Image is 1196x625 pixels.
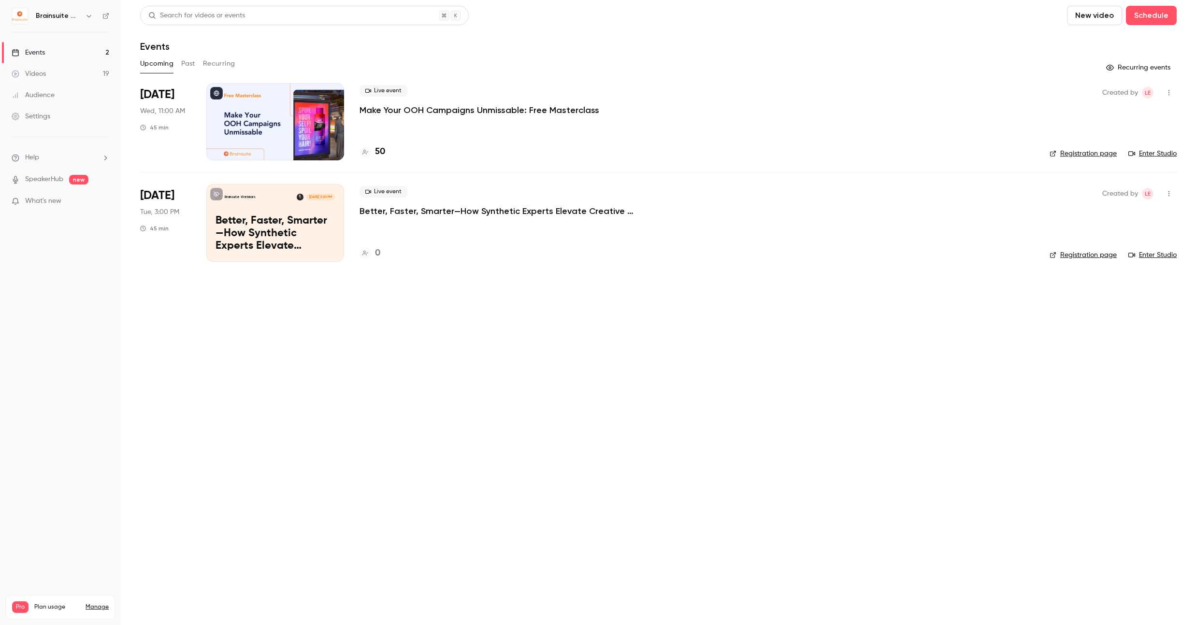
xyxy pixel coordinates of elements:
[1102,87,1138,99] span: Created by
[12,112,50,121] div: Settings
[1145,188,1151,199] span: LE
[1142,87,1153,99] span: Louisa Edokpayi
[140,225,169,232] div: 45 min
[360,104,599,116] a: Make Your OOH Campaigns Unmissable: Free Masterclass
[360,186,407,198] span: Live event
[34,603,80,611] span: Plan usage
[140,87,174,102] span: [DATE]
[140,124,169,131] div: 45 min
[12,153,109,163] li: help-dropdown-opener
[181,56,195,71] button: Past
[69,175,88,185] span: new
[306,194,334,200] span: [DATE] 3:00 PM
[140,56,173,71] button: Upcoming
[206,184,344,261] a: Better, Faster, Smarter—How Synthetic Experts Elevate Creative DecisionsBrainsuite WebinarsDr. Ma...
[1050,149,1117,158] a: Registration page
[216,215,335,252] p: Better, Faster, Smarter—How Synthetic Experts Elevate Creative Decisions
[360,205,649,217] a: Better, Faster, Smarter—How Synthetic Experts Elevate Creative Decisions
[148,11,245,21] div: Search for videos or events
[375,247,380,260] h4: 0
[1126,6,1177,25] button: Schedule
[203,56,235,71] button: Recurring
[1145,87,1151,99] span: LE
[360,247,380,260] a: 0
[140,106,185,116] span: Wed, 11:00 AM
[1102,188,1138,199] span: Created by
[12,90,55,100] div: Audience
[375,145,385,158] h4: 50
[140,207,179,217] span: Tue, 3:00 PM
[12,8,28,24] img: Brainsuite Webinars
[12,69,46,79] div: Videos
[140,184,191,261] div: Sep 30 Tue, 3:00 PM (Europe/Berlin)
[140,41,170,52] h1: Events
[225,195,256,199] p: Brainsuite Webinars
[12,48,45,57] div: Events
[360,145,385,158] a: 50
[140,188,174,203] span: [DATE]
[1102,60,1177,75] button: Recurring events
[25,196,61,206] span: What's new
[36,11,81,21] h6: Brainsuite Webinars
[297,194,303,200] img: Dr. Martin Scarabis
[1142,188,1153,199] span: Louisa Edokpayi
[1050,250,1117,260] a: Registration page
[25,174,63,185] a: SpeakerHub
[1128,250,1177,260] a: Enter Studio
[140,83,191,160] div: Sep 3 Wed, 11:00 AM (Europe/Berlin)
[1128,149,1177,158] a: Enter Studio
[12,601,29,613] span: Pro
[86,603,109,611] a: Manage
[360,85,407,97] span: Live event
[25,153,39,163] span: Help
[1067,6,1122,25] button: New video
